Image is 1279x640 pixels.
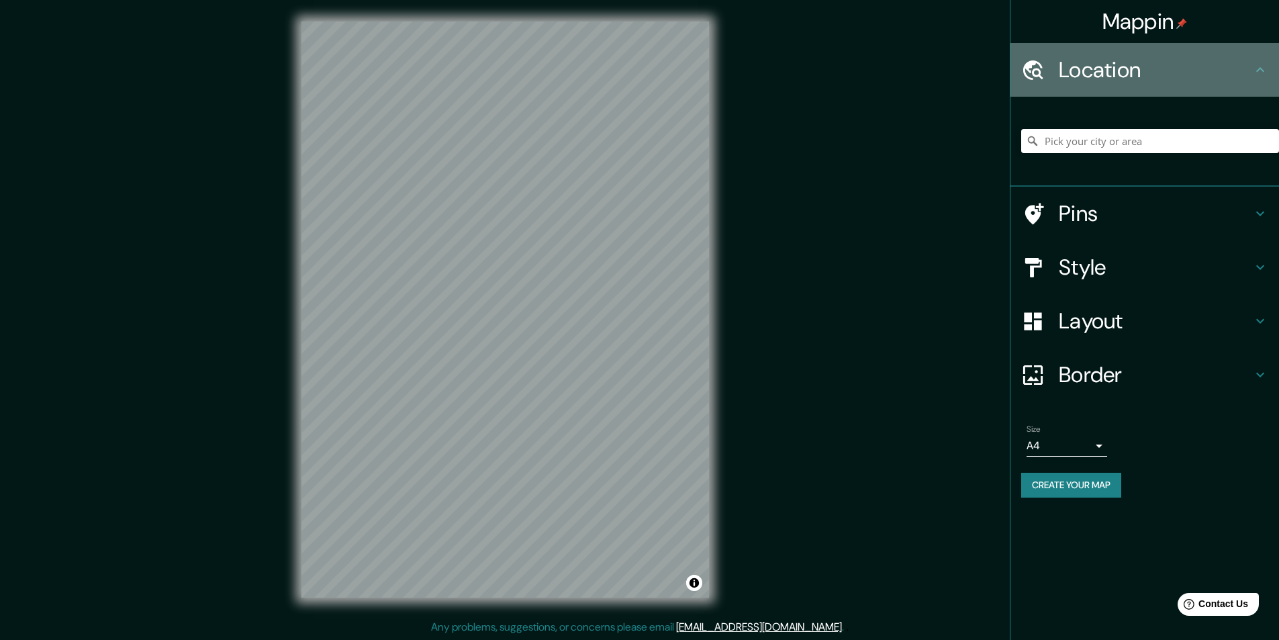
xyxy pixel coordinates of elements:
label: Size [1027,424,1041,435]
button: Create your map [1021,473,1121,498]
div: . [844,619,846,635]
h4: Style [1059,254,1252,281]
h4: Pins [1059,200,1252,227]
a: [EMAIL_ADDRESS][DOMAIN_NAME] [676,620,842,634]
canvas: Map [301,21,709,598]
iframe: Help widget launcher [1159,588,1264,625]
div: Layout [1010,294,1279,348]
div: Border [1010,348,1279,402]
div: Pins [1010,187,1279,240]
img: pin-icon.png [1176,18,1187,29]
h4: Mappin [1102,8,1188,35]
div: A4 [1027,435,1107,457]
h4: Location [1059,56,1252,83]
p: Any problems, suggestions, or concerns please email . [431,619,844,635]
button: Toggle attribution [686,575,702,591]
div: . [846,619,849,635]
input: Pick your city or area [1021,129,1279,153]
div: Location [1010,43,1279,97]
h4: Border [1059,361,1252,388]
div: Style [1010,240,1279,294]
h4: Layout [1059,308,1252,334]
